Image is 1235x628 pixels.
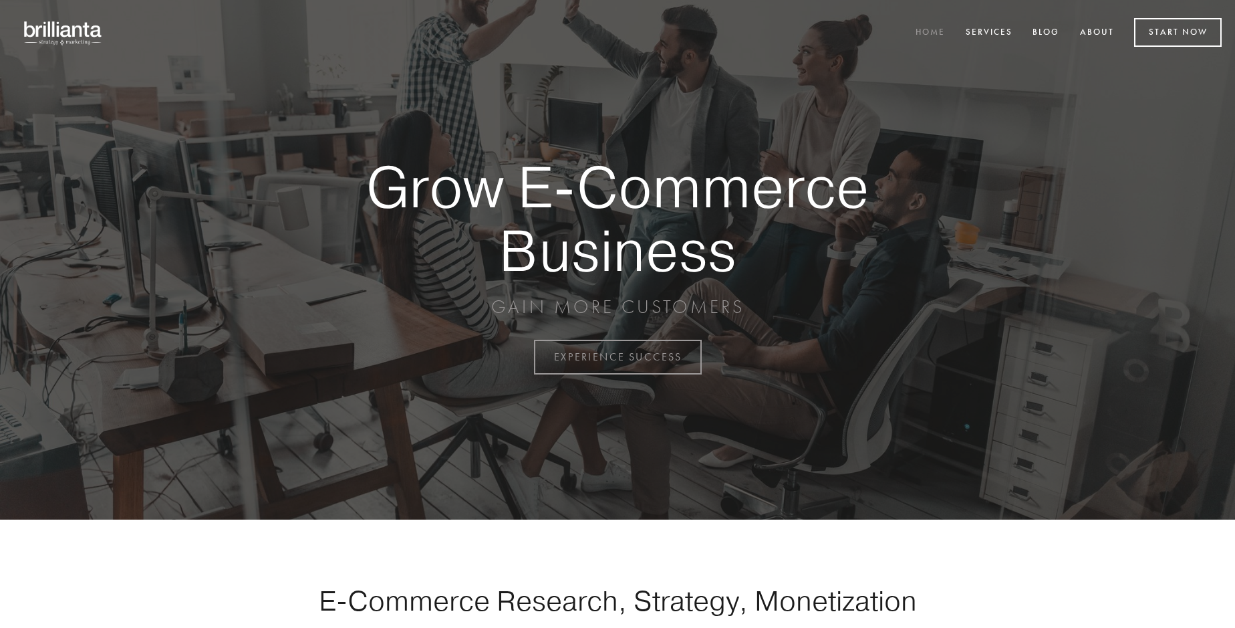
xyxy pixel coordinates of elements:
h1: E-Commerce Research, Strategy, Monetization [277,584,958,617]
p: GAIN MORE CUSTOMERS [319,295,916,319]
a: Start Now [1134,18,1222,47]
strong: Grow E-Commerce Business [319,155,916,282]
img: brillianta - research, strategy, marketing [13,13,114,52]
a: EXPERIENCE SUCCESS [534,340,702,375]
a: Services [957,22,1021,44]
a: Home [907,22,954,44]
a: About [1071,22,1123,44]
a: Blog [1024,22,1068,44]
